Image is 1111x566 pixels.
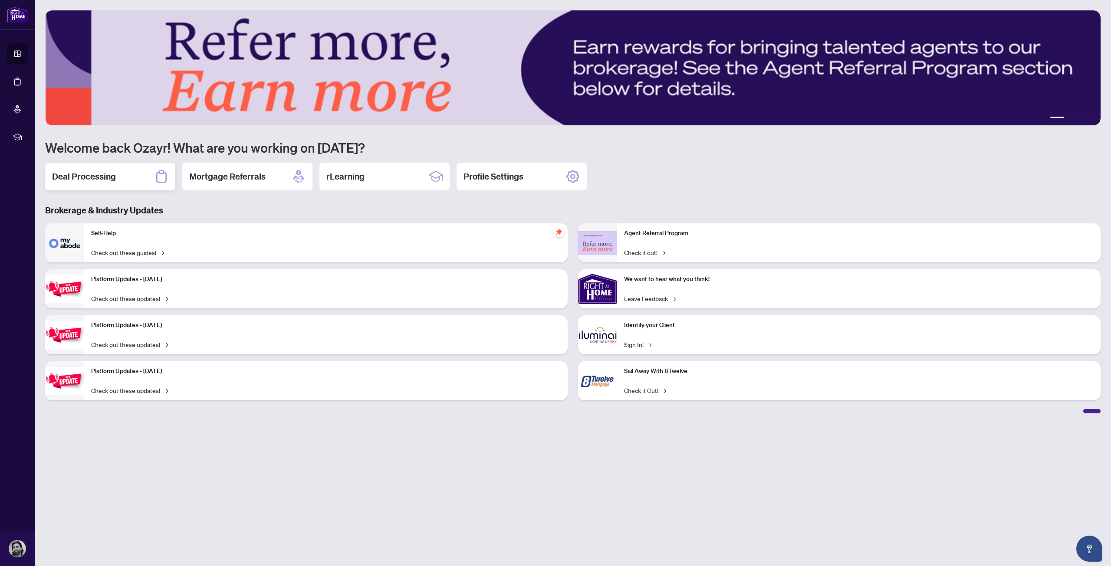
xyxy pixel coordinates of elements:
img: Platform Updates - July 8, 2025 [45,321,84,349]
img: Platform Updates - July 21, 2025 [45,275,84,303]
span: → [164,340,168,349]
p: Sail Away With 8Twelve [624,366,1094,376]
h2: Deal Processing [52,170,116,183]
a: Check out these updates!→ [91,340,168,349]
p: We want to hear what you think! [624,275,1094,284]
span: pushpin [554,227,564,237]
a: Check out these updates!→ [91,294,168,303]
h3: Brokerage & Industry Updates [45,204,1101,216]
img: Profile Icon [9,540,26,557]
a: Leave Feedback→ [624,294,676,303]
img: We want to hear what you think! [578,269,617,308]
span: → [661,248,665,257]
img: Identify your Client [578,315,617,354]
a: Check it Out!→ [624,386,666,395]
span: → [647,340,651,349]
span: → [164,294,168,303]
button: 2 [1068,117,1071,120]
img: Platform Updates - June 23, 2025 [45,367,84,395]
a: Check out these guides!→ [91,248,164,257]
img: logo [7,7,28,23]
img: Self-Help [45,223,84,262]
a: Sign In!→ [624,340,651,349]
a: Check it out!→ [624,248,665,257]
button: Open asap [1076,536,1102,562]
p: Platform Updates - [DATE] [91,366,561,376]
span: → [164,386,168,395]
p: Platform Updates - [DATE] [91,321,561,330]
img: Agent Referral Program [578,231,617,255]
button: 5 [1088,117,1092,120]
a: Check out these updates!→ [91,386,168,395]
img: Sail Away With 8Twelve [578,361,617,400]
p: Self-Help [91,229,561,238]
span: → [662,386,666,395]
h2: rLearning [326,170,365,183]
button: 1 [1050,117,1064,120]
p: Platform Updates - [DATE] [91,275,561,284]
p: Agent Referral Program [624,229,1094,238]
span: → [160,248,164,257]
span: → [671,294,676,303]
p: Identify your Client [624,321,1094,330]
h2: Mortgage Referrals [189,170,266,183]
h1: Welcome back Ozayr! What are you working on [DATE]? [45,139,1101,156]
button: 4 [1081,117,1085,120]
img: Slide 0 [45,10,1101,125]
h2: Profile Settings [463,170,523,183]
button: 3 [1075,117,1078,120]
